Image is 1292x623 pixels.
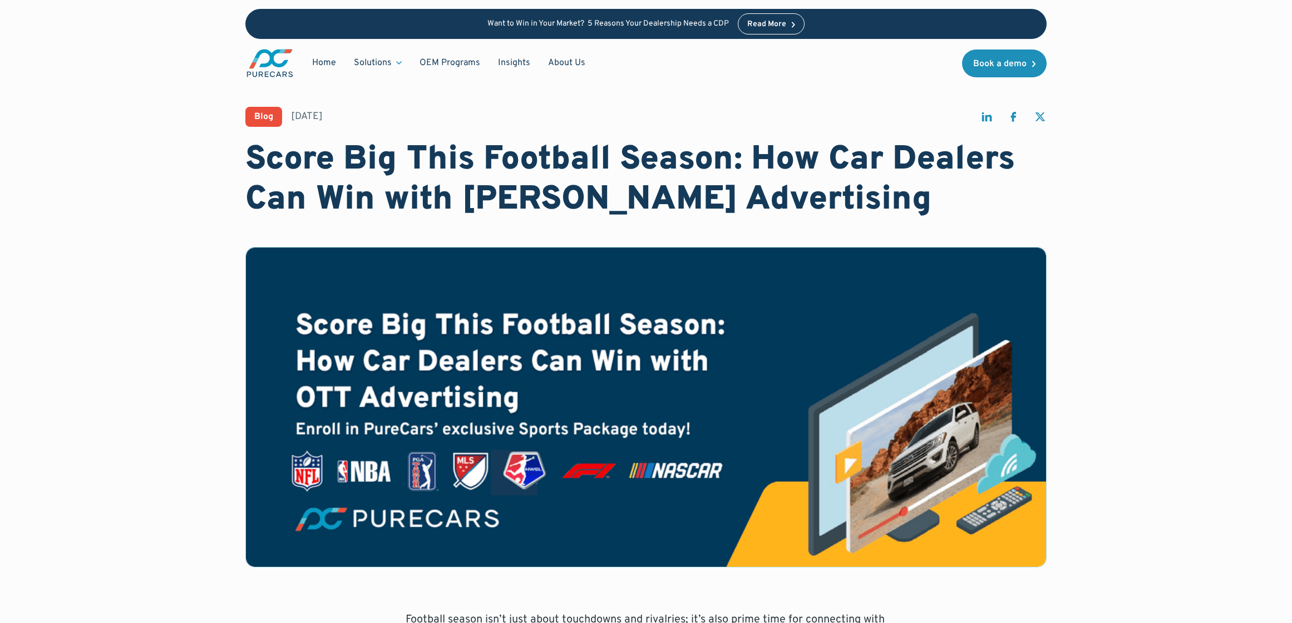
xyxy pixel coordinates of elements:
a: Home [303,52,345,73]
div: Solutions [354,57,392,69]
a: OEM Programs [411,52,489,73]
div: Book a demo [973,60,1027,68]
p: Want to Win in Your Market? 5 Reasons Your Dealership Needs a CDP [487,19,729,29]
a: share on twitter [1033,110,1047,128]
a: Read More [738,13,805,34]
div: Read More [747,21,786,28]
a: About Us [539,52,594,73]
a: share on linkedin [980,110,993,128]
a: Insights [489,52,539,73]
div: [DATE] [291,110,323,123]
div: Blog [254,112,273,121]
a: main [245,48,294,78]
a: share on facebook [1007,110,1020,128]
img: purecars logo [245,48,294,78]
a: Book a demo [962,50,1047,77]
h1: Score Big This Football Season: How Car Dealers Can Win with [PERSON_NAME] Advertising [245,140,1047,220]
